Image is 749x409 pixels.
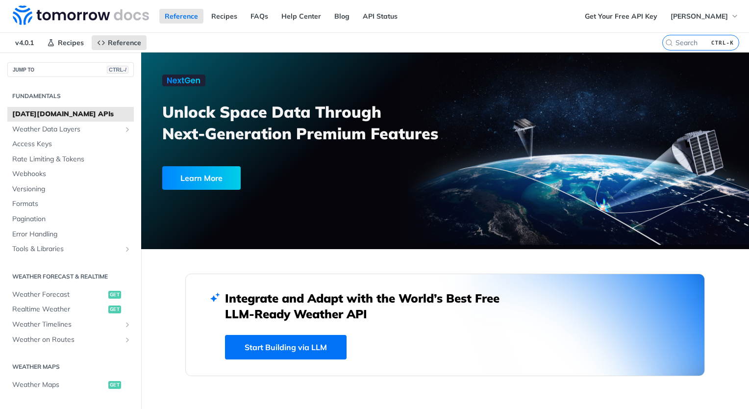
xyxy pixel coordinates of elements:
[12,139,131,149] span: Access Keys
[709,38,736,48] kbd: CTRL-K
[7,122,134,137] a: Weather Data LayersShow subpages for Weather Data Layers
[162,101,456,144] h3: Unlock Space Data Through Next-Generation Premium Features
[159,9,203,24] a: Reference
[107,66,128,74] span: CTRL-/
[7,227,134,242] a: Error Handling
[276,9,326,24] a: Help Center
[12,169,131,179] span: Webhooks
[12,184,131,194] span: Versioning
[12,199,131,209] span: Formats
[108,291,121,299] span: get
[7,317,134,332] a: Weather TimelinesShow subpages for Weather Timelines
[108,306,121,313] span: get
[7,378,134,392] a: Weather Mapsget
[7,272,134,281] h2: Weather Forecast & realtime
[7,287,134,302] a: Weather Forecastget
[12,214,131,224] span: Pagination
[671,12,728,21] span: [PERSON_NAME]
[12,305,106,314] span: Realtime Weather
[124,126,131,133] button: Show subpages for Weather Data Layers
[92,35,147,50] a: Reference
[13,5,149,25] img: Tomorrow.io Weather API Docs
[124,321,131,329] button: Show subpages for Weather Timelines
[12,320,121,330] span: Weather Timelines
[12,290,106,300] span: Weather Forecast
[10,35,39,50] span: v4.0.1
[7,332,134,347] a: Weather on RoutesShow subpages for Weather on Routes
[7,212,134,227] a: Pagination
[108,38,141,47] span: Reference
[7,242,134,256] a: Tools & LibrariesShow subpages for Tools & Libraries
[12,335,121,345] span: Weather on Routes
[665,9,744,24] button: [PERSON_NAME]
[12,230,131,239] span: Error Handling
[665,39,673,47] svg: Search
[12,154,131,164] span: Rate Limiting & Tokens
[12,380,106,390] span: Weather Maps
[357,9,403,24] a: API Status
[162,166,397,190] a: Learn More
[124,336,131,344] button: Show subpages for Weather on Routes
[7,167,134,181] a: Webhooks
[162,75,205,86] img: NextGen
[12,109,131,119] span: [DATE][DOMAIN_NAME] APIs
[108,381,121,389] span: get
[7,152,134,167] a: Rate Limiting & Tokens
[7,137,134,152] a: Access Keys
[579,9,663,24] a: Get Your Free API Key
[7,92,134,101] h2: Fundamentals
[58,38,84,47] span: Recipes
[162,166,241,190] div: Learn More
[12,244,121,254] span: Tools & Libraries
[7,107,134,122] a: [DATE][DOMAIN_NAME] APIs
[7,62,134,77] button: JUMP TOCTRL-/
[225,290,514,322] h2: Integrate and Adapt with the World’s Best Free LLM-Ready Weather API
[12,125,121,134] span: Weather Data Layers
[245,9,274,24] a: FAQs
[7,197,134,211] a: Formats
[329,9,355,24] a: Blog
[7,302,134,317] a: Realtime Weatherget
[7,362,134,371] h2: Weather Maps
[7,182,134,197] a: Versioning
[42,35,89,50] a: Recipes
[124,245,131,253] button: Show subpages for Tools & Libraries
[206,9,243,24] a: Recipes
[225,335,347,359] a: Start Building via LLM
